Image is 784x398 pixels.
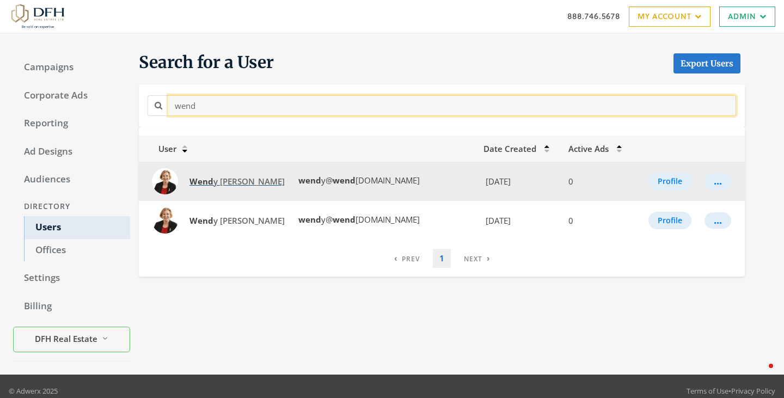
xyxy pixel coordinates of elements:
a: Offices [24,239,130,262]
td: 0 [562,201,632,240]
div: • [687,385,775,396]
a: 888.746.5678 [567,10,620,22]
td: 0 [562,162,632,201]
span: y@ [DOMAIN_NAME] [296,214,420,225]
div: ... [714,181,722,182]
iframe: Intercom live chat [747,361,773,387]
img: Wendy Berke profile [152,207,178,234]
strong: Wend [189,215,213,226]
span: y [PERSON_NAME] [189,176,285,187]
img: Wendy Berke profile [152,168,178,194]
a: Export Users [673,53,740,74]
a: Reporting [13,112,130,135]
strong: wend [298,175,321,186]
a: Settings [13,267,130,290]
span: y [PERSON_NAME] [189,215,285,226]
td: [DATE] [477,201,562,240]
span: y@ [DOMAIN_NAME] [296,175,420,186]
a: Privacy Policy [731,386,775,396]
button: Profile [648,212,691,229]
strong: wend [333,214,356,225]
strong: wend [333,175,356,186]
span: Date Created [483,143,536,154]
div: Directory [13,197,130,217]
span: Search for a User [139,52,274,74]
i: Search for a name or email address [155,101,162,109]
a: Audiences [13,168,130,191]
strong: wend [298,214,321,225]
strong: Wend [189,176,213,187]
a: Users [24,216,130,239]
td: [DATE] [477,162,562,201]
a: 1 [433,249,451,268]
a: Ad Designs [13,140,130,163]
a: My Account [629,7,710,27]
a: Wendy [PERSON_NAME] [182,172,292,192]
nav: pagination [388,249,497,268]
button: ... [705,212,731,229]
img: Adwerx [9,3,67,30]
span: Active Ads [568,143,609,154]
a: Campaigns [13,56,130,79]
input: Search for a name or email address [168,95,736,115]
span: DFH Real Estate [35,333,97,345]
a: Terms of Use [687,386,728,396]
a: Wendy [PERSON_NAME] [182,211,292,231]
div: ... [714,220,722,221]
button: ... [705,173,731,189]
a: Corporate Ads [13,84,130,107]
span: User [145,143,176,154]
a: Admin [719,7,775,27]
p: © Adwerx 2025 [9,385,58,396]
button: Profile [648,173,691,190]
a: Billing [13,295,130,318]
button: DFH Real Estate [13,327,130,352]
